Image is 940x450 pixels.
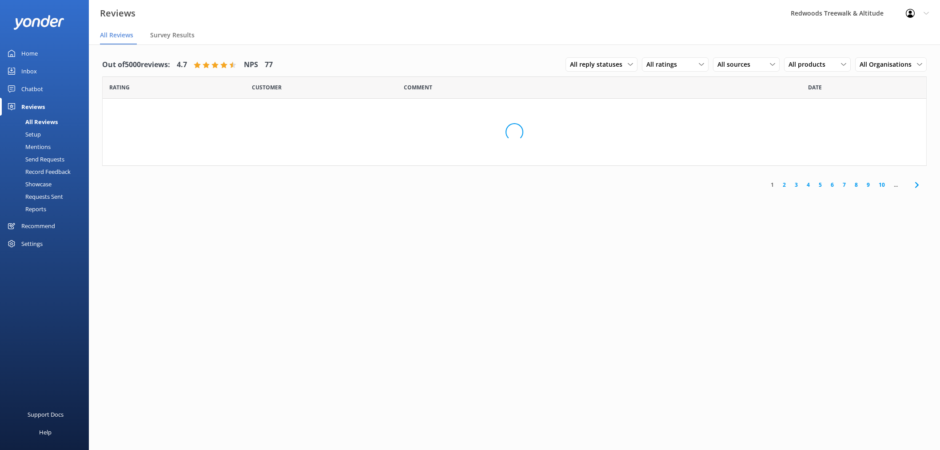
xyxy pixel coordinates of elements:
[860,60,917,69] span: All Organisations
[5,165,71,178] div: Record Feedback
[21,44,38,62] div: Home
[862,181,874,189] a: 9
[404,83,432,92] span: Question
[39,423,52,441] div: Help
[717,60,756,69] span: All sources
[874,181,889,189] a: 10
[5,116,58,128] div: All Reviews
[5,128,41,141] div: Setup
[265,59,273,71] h4: 77
[5,203,89,215] a: Reports
[28,406,64,423] div: Support Docs
[5,203,46,215] div: Reports
[826,181,838,189] a: 6
[646,60,682,69] span: All ratings
[838,181,850,189] a: 7
[790,181,802,189] a: 3
[244,59,258,71] h4: NPS
[177,59,187,71] h4: 4.7
[5,178,89,190] a: Showcase
[5,116,89,128] a: All Reviews
[150,31,195,40] span: Survey Results
[5,178,52,190] div: Showcase
[102,59,170,71] h4: Out of 5000 reviews:
[5,153,64,165] div: Send Requests
[570,60,628,69] span: All reply statuses
[5,141,51,153] div: Mentions
[814,181,826,189] a: 5
[100,31,133,40] span: All Reviews
[21,80,43,98] div: Chatbot
[109,83,130,92] span: Date
[5,153,89,165] a: Send Requests
[5,190,63,203] div: Requests Sent
[889,181,902,189] span: ...
[5,141,89,153] a: Mentions
[21,217,55,235] div: Recommend
[5,190,89,203] a: Requests Sent
[252,83,282,92] span: Date
[766,181,778,189] a: 1
[21,98,45,116] div: Reviews
[808,83,822,92] span: Date
[100,6,135,20] h3: Reviews
[21,235,43,253] div: Settings
[21,62,37,80] div: Inbox
[850,181,862,189] a: 8
[802,181,814,189] a: 4
[778,181,790,189] a: 2
[5,128,89,141] a: Setup
[5,165,89,178] a: Record Feedback
[789,60,831,69] span: All products
[13,15,64,30] img: yonder-white-logo.png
